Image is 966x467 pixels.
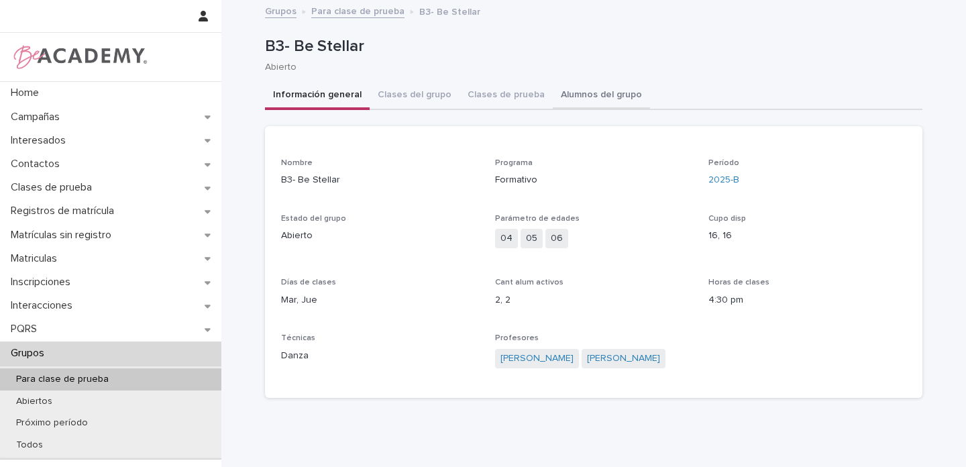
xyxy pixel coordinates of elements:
p: Todos [5,439,54,451]
span: 04 [495,229,518,248]
p: Abierto [281,229,479,243]
span: Período [708,159,739,167]
span: Cupo disp [708,215,746,223]
img: WPrjXfSUmiLcdUfaYY4Q [11,44,148,70]
p: Inscripciones [5,276,81,289]
span: Profesores [495,334,539,342]
span: Días de clases [281,278,336,287]
p: 16, 16 [708,229,906,243]
p: Para clase de prueba [5,374,119,385]
p: Danza [281,349,479,363]
p: Grupos [5,347,55,360]
span: Programa [495,159,533,167]
p: Matriculas [5,252,68,265]
a: 2025-B [708,173,739,187]
p: Campañas [5,111,70,123]
span: Estado del grupo [281,215,346,223]
a: Para clase de prueba [311,3,405,18]
p: B3- Be Stellar [419,3,480,18]
p: Mar, Jue [281,293,479,307]
p: Abiertos [5,396,63,407]
p: Matrículas sin registro [5,229,122,242]
p: B3- Be Stellar [281,173,479,187]
button: Información general [265,82,370,110]
span: 06 [545,229,568,248]
p: 2, 2 [495,293,693,307]
p: PQRS [5,323,48,335]
button: Clases del grupo [370,82,460,110]
span: Cant alum activos [495,278,563,287]
p: Próximo período [5,417,99,429]
button: Alumnos del grupo [553,82,650,110]
span: Técnicas [281,334,315,342]
p: Clases de prueba [5,181,103,194]
span: Nombre [281,159,313,167]
p: B3- Be Stellar [265,37,917,56]
p: Interacciones [5,299,83,312]
p: Formativo [495,173,693,187]
p: Contactos [5,158,70,170]
p: 4:30 pm [708,293,906,307]
span: Parámetro de edades [495,215,580,223]
button: Clases de prueba [460,82,553,110]
p: Home [5,87,50,99]
a: [PERSON_NAME] [500,352,574,366]
span: 05 [521,229,543,248]
p: Interesados [5,134,76,147]
span: Horas de clases [708,278,769,287]
p: Registros de matrícula [5,205,125,217]
a: [PERSON_NAME] [587,352,660,366]
a: Grupos [265,3,297,18]
p: Abierto [265,62,912,73]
